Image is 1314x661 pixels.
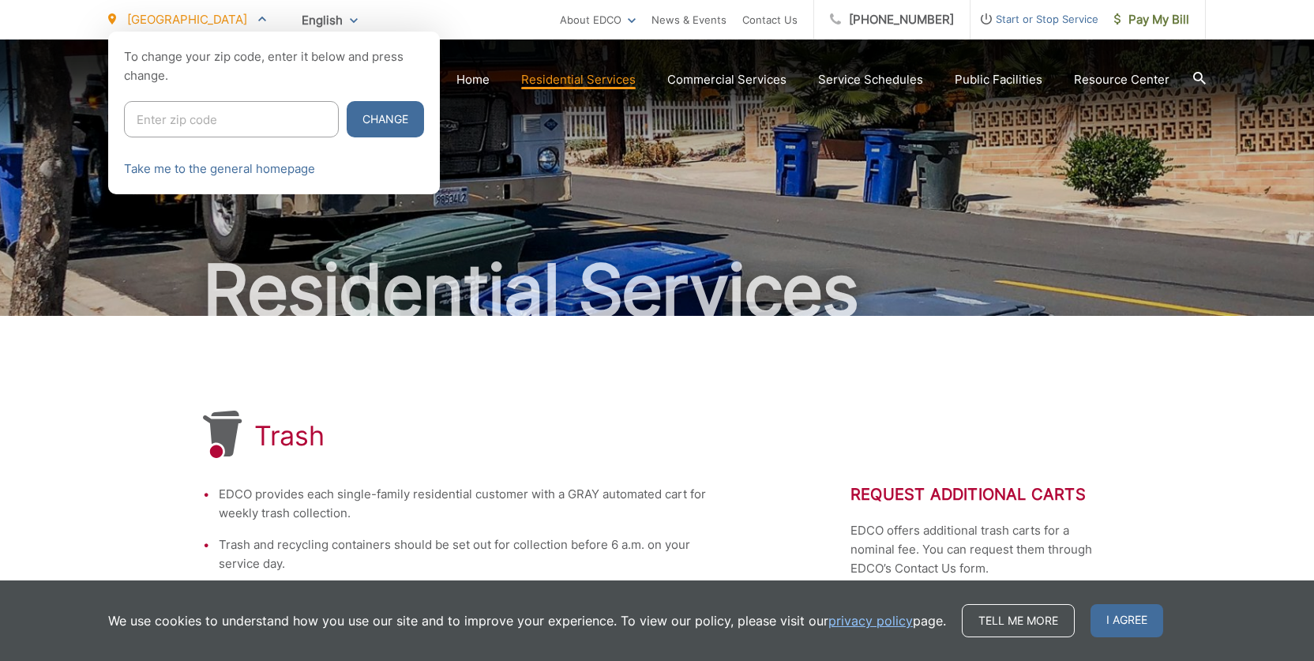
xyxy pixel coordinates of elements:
p: We use cookies to understand how you use our site and to improve your experience. To view our pol... [108,611,946,630]
a: News & Events [651,10,726,29]
p: To change your zip code, enter it below and press change. [124,47,424,85]
button: Change [347,101,424,137]
span: I agree [1091,604,1163,637]
a: Tell me more [962,604,1075,637]
a: Contact Us [742,10,798,29]
a: About EDCO [560,10,636,29]
a: privacy policy [828,611,913,630]
input: Enter zip code [124,101,339,137]
span: English [290,6,370,34]
span: Pay My Bill [1114,10,1189,29]
a: Take me to the general homepage [124,160,315,178]
span: [GEOGRAPHIC_DATA] [127,12,247,27]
